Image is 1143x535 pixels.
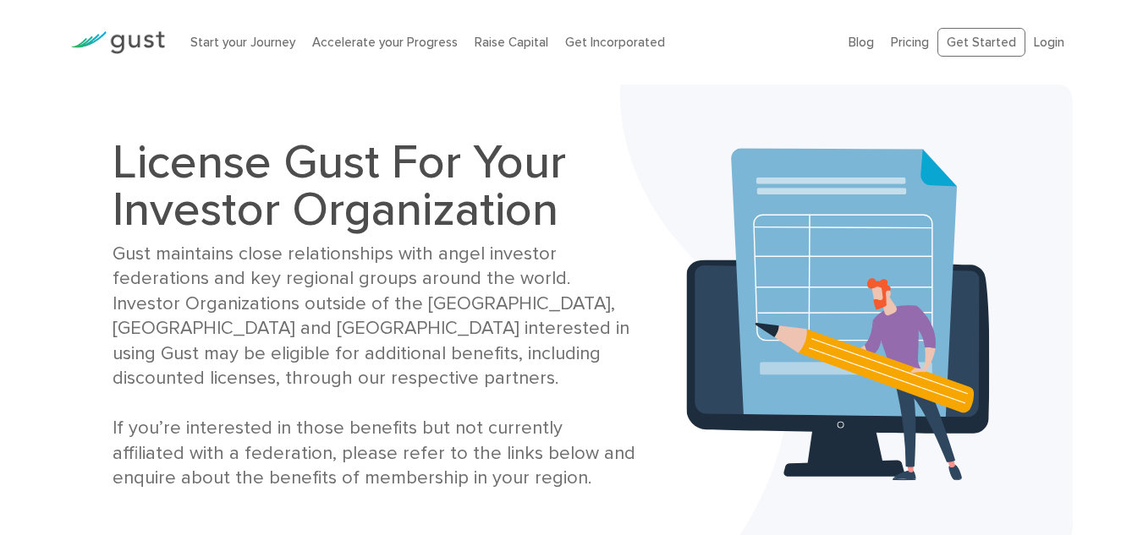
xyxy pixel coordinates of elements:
[937,28,1025,57] a: Get Started
[565,35,665,50] a: Get Incorporated
[312,35,458,50] a: Accelerate your Progress
[1034,35,1064,50] a: Login
[113,139,638,233] h1: License Gust For Your Investor Organization
[475,35,548,50] a: Raise Capital
[113,242,638,491] div: Gust maintains close relationships with angel investor federations and key regional groups around...
[70,31,165,54] img: Gust Logo
[891,35,929,50] a: Pricing
[849,35,874,50] a: Blog
[190,35,295,50] a: Start your Journey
